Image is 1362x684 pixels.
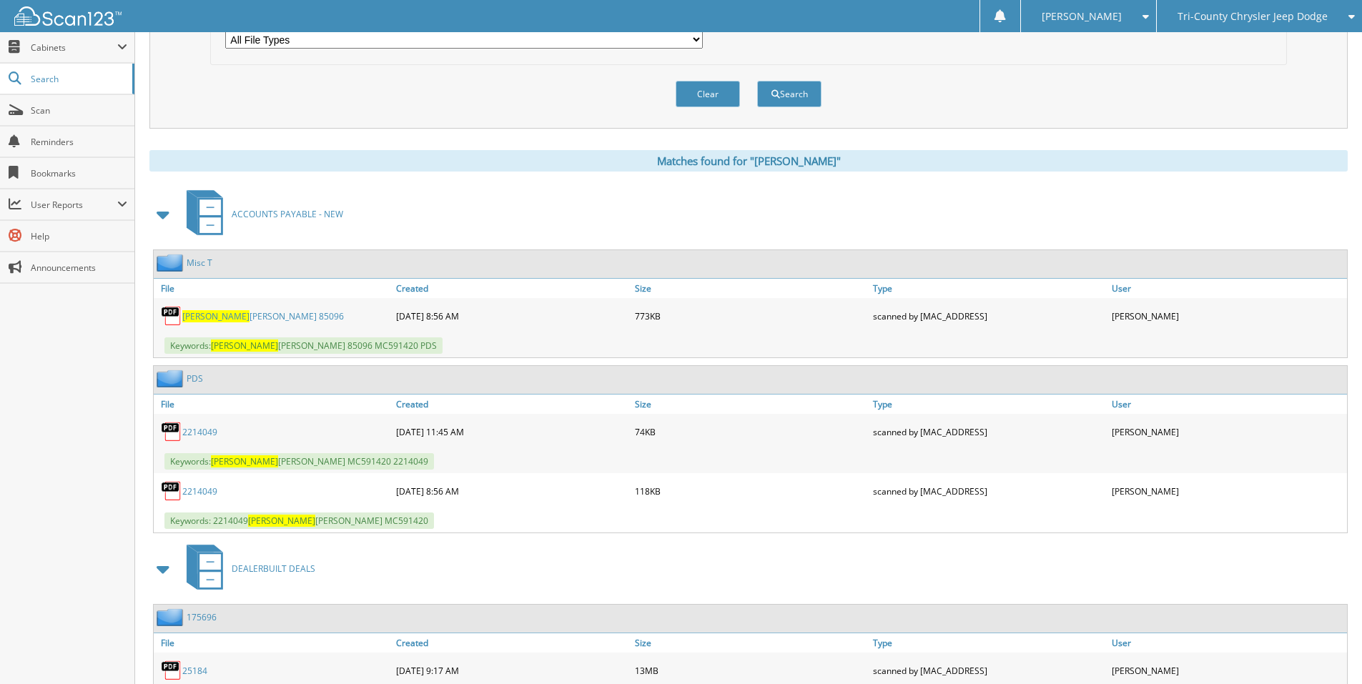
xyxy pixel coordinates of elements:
span: Scan [31,104,127,117]
div: [DATE] 8:56 AM [393,477,631,505]
div: scanned by [MAC_ADDRESS] [869,417,1108,446]
a: Created [393,279,631,298]
div: Matches found for "[PERSON_NAME]" [149,150,1348,172]
img: folder2.png [157,370,187,387]
span: [PERSON_NAME] [1042,12,1122,21]
div: scanned by [MAC_ADDRESS] [869,477,1108,505]
a: Type [869,395,1108,414]
a: ACCOUNTS PAYABLE - NEW [178,186,343,242]
span: [PERSON_NAME] [211,455,278,467]
img: PDF.png [161,480,182,502]
img: PDF.png [161,421,182,442]
a: Created [393,633,631,653]
a: File [154,633,393,653]
div: [PERSON_NAME] [1108,477,1347,505]
span: Help [31,230,127,242]
a: 2214049 [182,426,217,438]
span: DEALERBUILT DEALS [232,562,315,575]
a: User [1108,279,1347,298]
a: Size [631,633,870,653]
div: scanned by [MAC_ADDRESS] [869,302,1108,330]
img: folder2.png [157,608,187,626]
span: ACCOUNTS PAYABLE - NEW [232,208,343,220]
span: Bookmarks [31,167,127,179]
div: [DATE] 11:45 AM [393,417,631,446]
span: [PERSON_NAME] [182,310,250,322]
span: Reminders [31,136,127,148]
a: Type [869,279,1108,298]
a: DEALERBUILT DEALS [178,540,315,597]
a: Misc T [187,257,212,269]
div: 74KB [631,417,870,446]
a: Size [631,279,870,298]
a: File [154,395,393,414]
span: [PERSON_NAME] [211,339,278,352]
span: [PERSON_NAME] [248,515,315,527]
span: Keywords: [PERSON_NAME] 85096 MC591420 PDS [164,337,443,354]
a: Type [869,633,1108,653]
div: [PERSON_NAME] [1108,302,1347,330]
div: [DATE] 8:56 AM [393,302,631,330]
div: 118KB [631,477,870,505]
span: Search [31,73,125,85]
span: Keywords: 2214049 [PERSON_NAME] MC591420 [164,512,434,529]
a: [PERSON_NAME][PERSON_NAME] 85096 [182,310,344,322]
a: 25184 [182,665,207,677]
img: folder2.png [157,254,187,272]
a: 175696 [187,611,217,623]
div: [PERSON_NAME] [1108,417,1347,446]
a: User [1108,633,1347,653]
a: PDS [187,372,203,385]
a: User [1108,395,1347,414]
a: File [154,279,393,298]
img: PDF.png [161,660,182,681]
button: Clear [676,81,740,107]
span: Keywords: [PERSON_NAME] MC591420 2214049 [164,453,434,470]
span: User Reports [31,199,117,211]
a: Created [393,395,631,414]
a: 2214049 [182,485,217,497]
a: Size [631,395,870,414]
button: Search [757,81,821,107]
span: Tri-County Chrysler Jeep Dodge [1178,12,1328,21]
img: scan123-logo-white.svg [14,6,122,26]
span: Announcements [31,262,127,274]
span: Cabinets [31,41,117,54]
iframe: Chat Widget [1291,615,1362,684]
div: 773KB [631,302,870,330]
img: PDF.png [161,305,182,327]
